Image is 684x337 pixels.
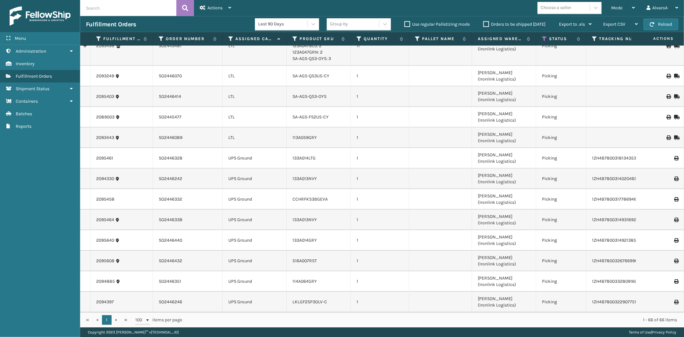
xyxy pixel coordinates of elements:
td: SO2446328 [153,148,223,168]
a: SA-AGS-FS2U5-CY [292,114,329,120]
td: UPS Ground [223,168,287,189]
td: 1 [351,107,409,127]
a: 123A047BLU: 2 [292,43,322,48]
td: [PERSON_NAME] (Ironlink Logistics) [472,271,536,292]
span: Administration [16,48,46,54]
i: Mark as Shipped [674,115,678,119]
td: [PERSON_NAME] (Ironlink Logistics) [472,189,536,210]
td: 1 [351,66,409,86]
label: Fulfillment Order Id [103,36,140,42]
span: Containers [16,99,38,104]
td: LTL [223,66,287,86]
a: 1ZH4B7800326766996 [592,258,638,264]
span: Export to .xls [559,22,585,27]
div: Last 90 Days [258,21,308,28]
td: [PERSON_NAME] (Ironlink Logistics) [472,26,536,66]
i: Print Label [674,238,678,243]
td: [PERSON_NAME] (Ironlink Logistics) [472,251,536,271]
a: SA-AGS-QS3-OYS [292,94,326,99]
i: Mark as Shipped [674,74,678,78]
i: Print BOL [666,135,670,140]
span: Menu [15,36,26,41]
a: Privacy Policy [652,330,676,334]
i: Print BOL [666,94,670,99]
td: SO2446332 [153,189,223,210]
td: LTL [223,127,287,148]
span: Fulfillment Orders [16,73,52,79]
a: 1ZH4B7800314020465 [592,176,637,181]
span: Batches [16,111,32,117]
td: Picking [536,86,586,107]
a: 1ZH4B7800332809160 [592,279,637,284]
td: Picking [536,26,586,66]
i: Print Label [674,218,678,222]
a: 2094397 [96,299,114,305]
i: Mark as Shipped [674,44,678,48]
td: UPS Ground [223,271,287,292]
a: 2089003 [96,114,114,120]
td: [PERSON_NAME] (Ironlink Logistics) [472,230,536,251]
span: 100 [135,317,145,323]
a: SA-AGS-QS3-OYS: 3 [292,56,331,61]
a: 1ZH4B7800314921385 [592,238,636,243]
td: Picking [536,251,586,271]
a: 1ZH4B7800318134353 [592,155,636,161]
td: Picking [536,168,586,189]
td: 1 [351,230,409,251]
a: 2094330 [96,176,114,182]
button: Reload [644,19,678,30]
span: Shipment Status [16,86,49,91]
a: 2095464 [96,217,114,223]
td: Picking [536,148,586,168]
a: 2095608 [96,258,114,264]
label: Assigned Warehouse [478,36,524,42]
span: items per page [135,315,182,325]
a: 1 [102,315,112,325]
td: [PERSON_NAME] (Ironlink Logistics) [472,168,536,189]
span: Actions [207,5,223,11]
a: Terms of Use [629,330,651,334]
td: UPS Ground [223,148,287,168]
a: 133A014GRY [292,238,317,243]
a: 123A047GRN: 2 [292,49,323,55]
td: [PERSON_NAME] (Ironlink Logistics) [472,210,536,230]
h3: Fulfillment Orders [86,21,136,28]
a: 113A059GRY [292,135,317,140]
td: Picking [536,210,586,230]
td: [PERSON_NAME] (Ironlink Logistics) [472,107,536,127]
td: [PERSON_NAME] (Ironlink Logistics) [472,86,536,107]
a: LKLGF2SP3OLV-C [292,299,327,305]
td: 11 [351,26,409,66]
label: Quantity [364,36,397,42]
td: 1 [351,168,409,189]
td: 1 [351,271,409,292]
label: Assigned Carrier Service [235,36,274,42]
td: Picking [536,127,586,148]
div: 1 - 66 of 66 items [191,317,677,323]
a: 1ZH4B7800314931892 [592,217,636,222]
td: 1 [351,210,409,230]
div: Group by [330,21,348,28]
i: Mark as Shipped [674,135,678,140]
i: Print Label [674,177,678,181]
label: Pallet Name [422,36,460,42]
td: [PERSON_NAME] (Ironlink Logistics) [472,148,536,168]
td: 1 [351,86,409,107]
div: Choose a seller [541,4,571,11]
td: UPS Ground [223,251,287,271]
a: 516A007RST [292,258,317,264]
a: 2094885 [96,278,115,285]
span: Actions [633,33,678,44]
a: 133A013NVY [292,176,317,181]
td: 1 [351,189,409,210]
a: 114A064GRY [292,279,317,284]
span: Mode [611,5,622,11]
td: SO2446242 [153,168,223,189]
i: Mark as Shipped [674,94,678,99]
a: 2095403 [96,93,114,100]
td: LTL [223,107,287,127]
a: 133A013NVY [292,217,317,222]
td: UPS Ground [223,230,287,251]
td: Picking [536,271,586,292]
td: [PERSON_NAME] (Ironlink Logistics) [472,292,536,312]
